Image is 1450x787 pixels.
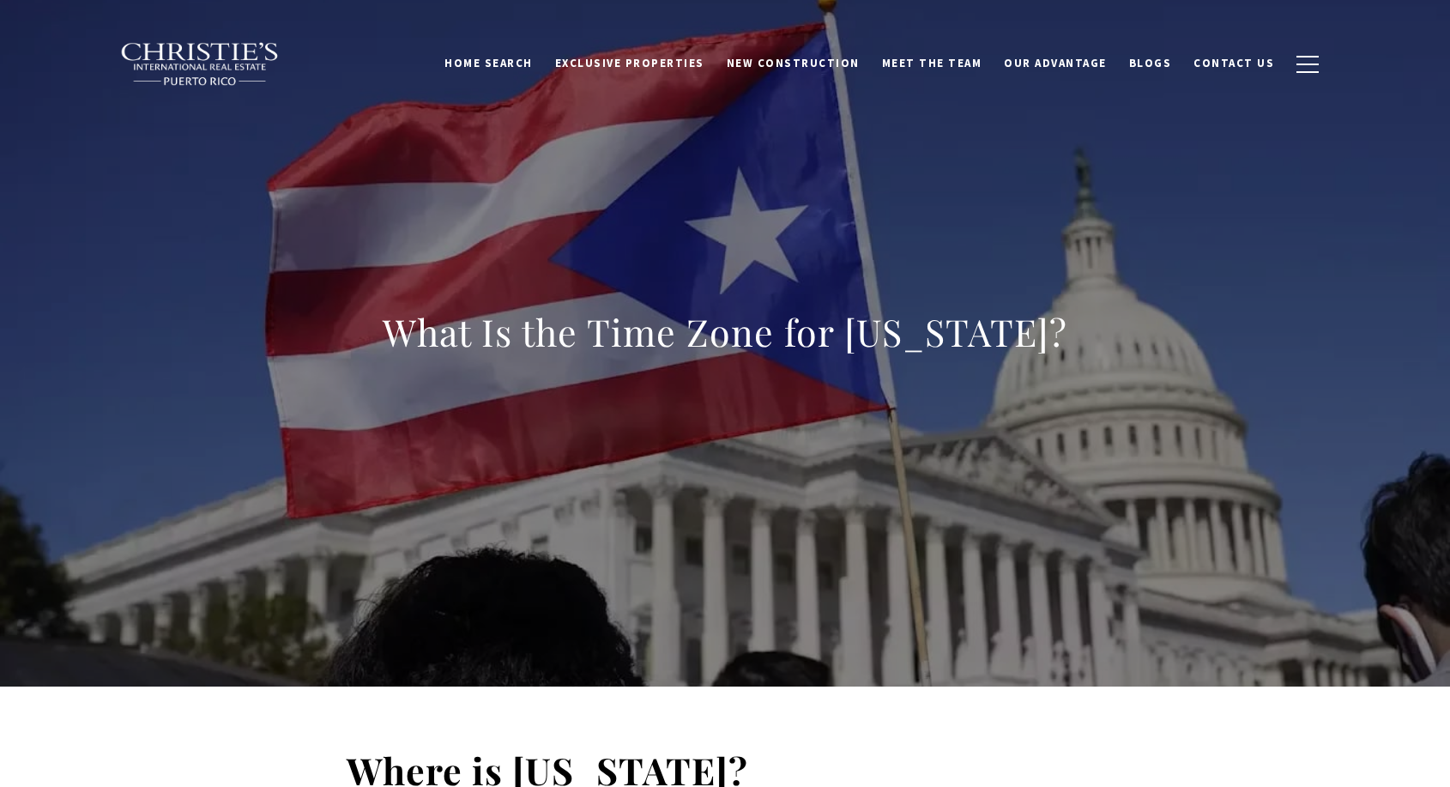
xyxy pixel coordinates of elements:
a: Home Search [433,47,544,80]
span: Our Advantage [1004,56,1107,70]
a: New Construction [716,47,871,80]
span: Exclusive Properties [555,56,704,70]
span: Contact Us [1193,56,1274,70]
img: Christie's International Real Estate black text logo [120,42,280,87]
h1: What Is the Time Zone for [US_STATE]? [383,308,1067,356]
a: Exclusive Properties [544,47,716,80]
span: Blogs [1129,56,1172,70]
span: New Construction [727,56,860,70]
a: Our Advantage [993,47,1118,80]
a: Meet the Team [871,47,994,80]
a: Blogs [1118,47,1183,80]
